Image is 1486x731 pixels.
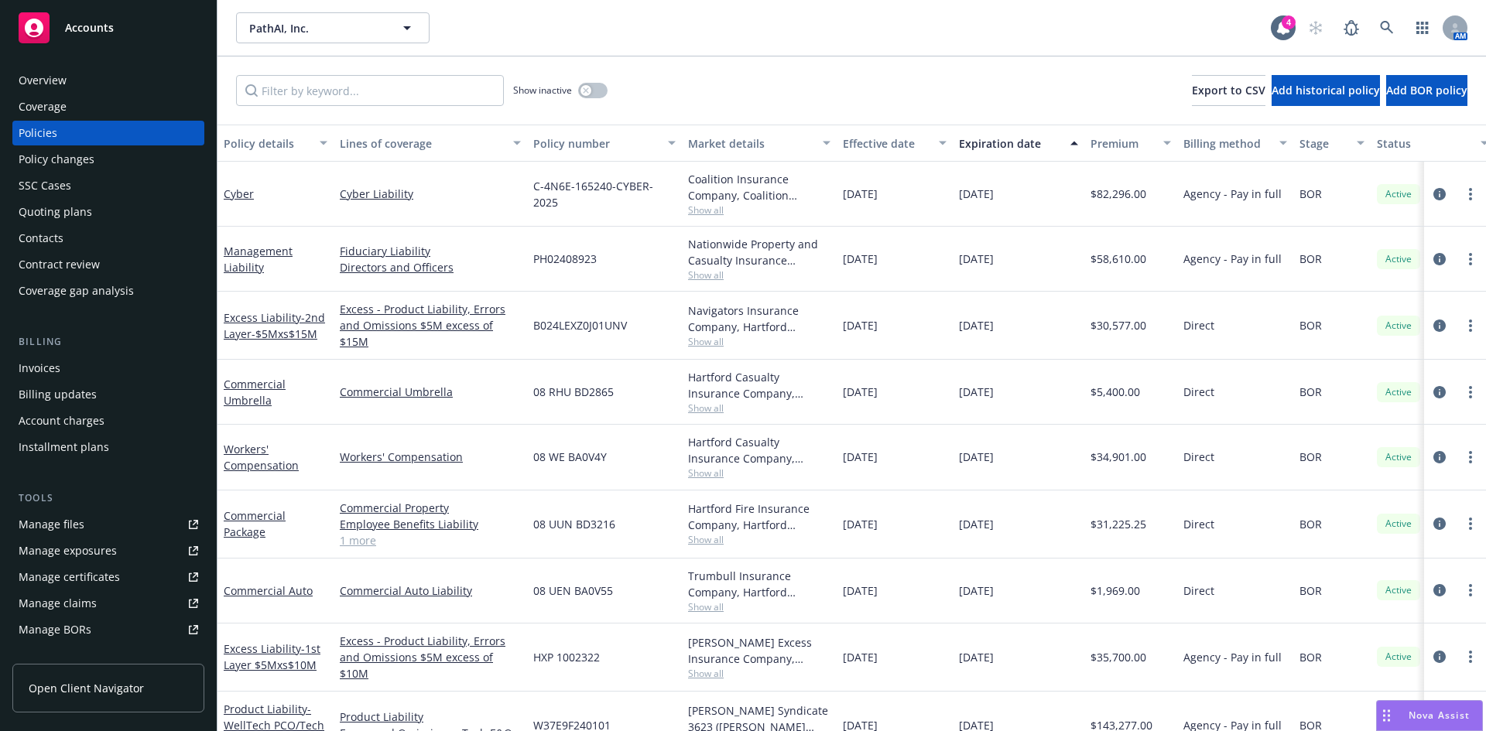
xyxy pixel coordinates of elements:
[224,641,320,672] span: - 1st Layer $5Mxs$10M
[1383,583,1414,597] span: Active
[837,125,953,162] button: Effective date
[533,384,614,400] span: 08 RHU BD2865
[533,582,613,599] span: 08 UEN BA0V55
[19,147,94,172] div: Policy changes
[688,302,830,335] div: Navigators Insurance Company, Hartford Insurance Group
[19,644,136,668] div: Summary of insurance
[1299,317,1322,333] span: BOR
[843,582,878,599] span: [DATE]
[1383,650,1414,664] span: Active
[12,644,204,668] a: Summary of insurance
[1091,251,1146,267] span: $58,610.00
[1272,83,1380,97] span: Add historical policy
[513,84,572,97] span: Show inactive
[1383,187,1414,201] span: Active
[19,94,67,119] div: Coverage
[12,435,204,459] a: Installment plans
[224,244,293,275] a: Management Liability
[1183,135,1270,152] div: Billing method
[1461,448,1480,466] a: more
[12,147,204,172] a: Policy changes
[843,186,878,202] span: [DATE]
[340,135,504,152] div: Lines of coverage
[224,135,310,152] div: Policy details
[1192,83,1265,97] span: Export to CSV
[12,382,204,407] a: Billing updates
[1183,649,1282,665] span: Agency - Pay in full
[1377,135,1471,152] div: Status
[236,75,504,106] input: Filter by keyword...
[688,401,830,415] span: Show all
[340,633,521,681] a: Excess - Product Liability, Errors and Omissions $5M excess of $10M
[19,565,120,589] div: Manage certificates
[843,251,878,267] span: [DATE]
[959,186,994,202] span: [DATE]
[688,434,830,466] div: Hartford Casualty Insurance Company, Hartford Insurance Group
[1183,449,1214,465] span: Direct
[959,135,1061,152] div: Expiration date
[533,251,597,267] span: PH02408923
[224,377,286,408] a: Commercial Umbrella
[340,709,521,725] a: Product Liability
[12,490,204,506] div: Tools
[217,125,334,162] button: Policy details
[1430,647,1449,666] a: circleInformation
[959,582,994,599] span: [DATE]
[224,583,313,598] a: Commercial Auto
[1299,449,1322,465] span: BOR
[688,667,830,680] span: Show all
[688,500,830,533] div: Hartford Fire Insurance Company, Hartford Insurance Group
[1293,125,1371,162] button: Stage
[340,516,521,532] a: Employee Benefits Liability
[1376,700,1483,731] button: Nova Assist
[959,649,994,665] span: [DATE]
[12,617,204,642] a: Manage BORs
[1299,251,1322,267] span: BOR
[12,334,204,350] div: Billing
[1430,185,1449,203] a: circleInformation
[1461,316,1480,335] a: more
[843,384,878,400] span: [DATE]
[340,449,521,465] a: Workers' Compensation
[1336,12,1367,43] a: Report a Bug
[1091,384,1140,400] span: $5,400.00
[12,226,204,251] a: Contacts
[1430,250,1449,268] a: circleInformation
[1183,317,1214,333] span: Direct
[340,186,521,202] a: Cyber Liability
[340,384,521,400] a: Commercial Umbrella
[1299,582,1322,599] span: BOR
[1377,701,1396,730] div: Drag to move
[12,512,204,537] a: Manage files
[19,435,109,459] div: Installment plans
[19,252,100,277] div: Contract review
[224,186,254,201] a: Cyber
[236,12,430,43] button: PathAI, Inc.
[1430,514,1449,533] a: circleInformation
[340,500,521,516] a: Commercial Property
[19,278,134,303] div: Coverage gap analysis
[1282,15,1296,29] div: 4
[1461,647,1480,666] a: more
[959,384,994,400] span: [DATE]
[340,532,521,548] a: 1 more
[12,408,204,433] a: Account charges
[19,591,97,616] div: Manage claims
[1299,649,1322,665] span: BOR
[1371,12,1402,43] a: Search
[29,680,144,696] span: Open Client Navigator
[1091,135,1154,152] div: Premium
[1177,125,1293,162] button: Billing method
[1383,385,1414,399] span: Active
[1386,75,1467,106] button: Add BOR policy
[1183,384,1214,400] span: Direct
[688,171,830,203] div: Coalition Insurance Company, Coalition Insurance Solutions (Carrier)
[959,251,994,267] span: [DATE]
[19,538,117,563] div: Manage exposures
[1183,516,1214,532] span: Direct
[1461,514,1480,533] a: more
[688,135,813,152] div: Market details
[224,442,299,473] a: Workers' Compensation
[1183,582,1214,599] span: Direct
[334,125,527,162] button: Lines of coverage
